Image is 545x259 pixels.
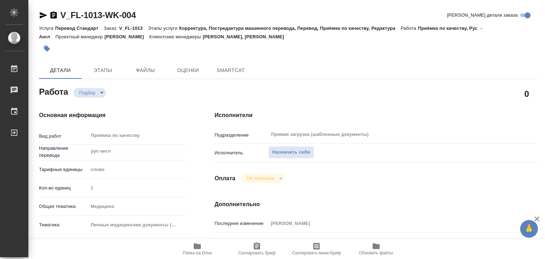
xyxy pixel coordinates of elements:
[272,148,310,156] span: Назначить себя
[215,111,537,120] h4: Исполнители
[149,34,203,39] p: Клиентские менеджеры
[88,200,186,213] div: Медицина
[55,26,104,31] p: Перевод Стандарт
[39,184,88,192] p: Кол-во единиц
[244,175,276,181] button: Не оплачена
[148,26,179,31] p: Этапы услуги
[167,239,227,259] button: Папка на Drive
[520,220,538,238] button: 🙏
[287,239,346,259] button: Скопировать мини-бриф
[39,11,48,20] button: Скопировать ссылку для ЯМессенджера
[215,149,269,156] p: Исполнитель
[268,218,510,228] input: Пустое поле
[215,220,269,227] p: Последнее изменение
[49,11,58,20] button: Скопировать ссылку
[119,26,148,31] p: V_FL-1013
[171,66,205,75] span: Оценки
[179,26,401,31] p: Корректура, Постредактура машинного перевода, Перевод, Приёмка по качеству, Редактура
[268,146,314,159] button: Назначить себя
[73,88,106,98] div: Подбор
[39,41,55,56] button: Добавить тэг
[55,34,104,39] p: Проектный менеджер
[39,221,88,228] p: Тематика
[88,183,186,193] input: Пустое поле
[292,250,341,255] span: Скопировать мини-бриф
[86,66,120,75] span: Этапы
[39,145,88,159] p: Направление перевода
[359,250,393,255] span: Обновить файлы
[128,66,163,75] span: Файлы
[60,10,136,20] a: V_FL-1013-WK-004
[105,34,149,39] p: [PERSON_NAME]
[215,200,537,209] h4: Дополнительно
[238,250,275,255] span: Скопировать бриф
[227,239,287,259] button: Скопировать бриф
[39,166,88,173] p: Тарифные единицы
[401,26,418,31] p: Работа
[39,133,88,140] p: Вид работ
[523,221,535,236] span: 🙏
[39,111,186,120] h4: Основная информация
[203,34,289,39] p: [PERSON_NAME], [PERSON_NAME]
[39,26,55,31] p: Услуга
[447,12,518,19] span: [PERSON_NAME] детали заказа
[183,250,212,255] span: Папка на Drive
[39,203,88,210] p: Общая тематика
[346,239,406,259] button: Обновить файлы
[39,85,68,98] h2: Работа
[88,164,186,176] div: слово
[215,132,269,139] p: Подразделение
[104,26,119,31] p: Заказ:
[214,66,248,75] span: SmartCat
[241,173,285,183] div: Подбор
[88,219,186,231] div: Личные медицинские документы (справки, эпикризы)
[43,66,77,75] span: Детали
[77,90,98,96] button: Подбор
[215,174,236,183] h4: Оплата
[524,88,529,100] h2: 0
